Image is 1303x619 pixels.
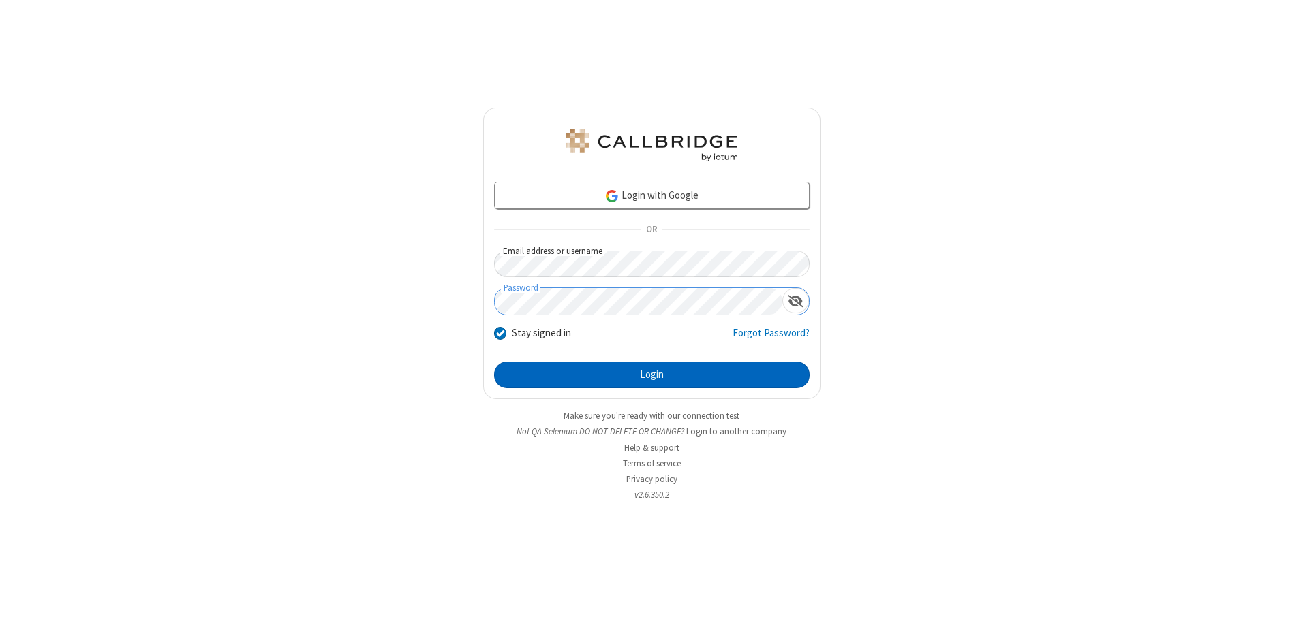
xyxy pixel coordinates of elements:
a: Login with Google [494,182,810,209]
input: Email address or username [494,251,810,277]
a: Privacy policy [626,473,677,485]
li: v2.6.350.2 [483,488,821,501]
label: Stay signed in [512,326,571,341]
a: Help & support [624,442,679,454]
input: Password [495,288,782,315]
a: Terms of service [623,458,681,469]
a: Make sure you're ready with our connection test [564,410,739,422]
a: Forgot Password? [733,326,810,351]
li: Not QA Selenium DO NOT DELETE OR CHANGE? [483,425,821,438]
img: google-icon.png [604,189,619,204]
div: Show password [782,288,809,313]
button: Login [494,362,810,389]
button: Login to another company [686,425,786,438]
span: OR [641,221,662,240]
img: QA Selenium DO NOT DELETE OR CHANGE [563,129,740,161]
